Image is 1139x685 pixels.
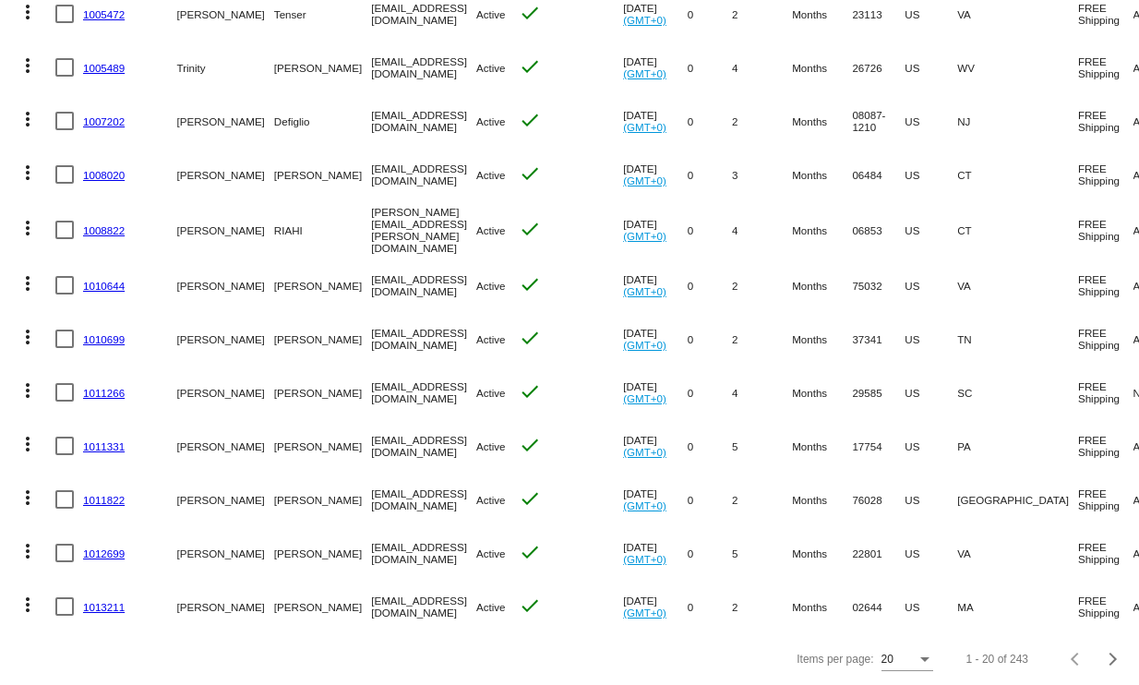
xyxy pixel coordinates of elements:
[519,327,541,349] mat-icon: check
[852,148,905,201] mat-cell: 06484
[623,526,688,580] mat-cell: [DATE]
[371,473,476,526] mat-cell: [EMAIL_ADDRESS][DOMAIN_NAME]
[17,217,39,239] mat-icon: more_vert
[1078,94,1133,148] mat-cell: FREE Shipping
[688,148,732,201] mat-cell: 0
[476,224,506,236] span: Active
[852,419,905,473] mat-cell: 17754
[83,224,125,236] a: 1008822
[623,14,666,26] a: (GMT+0)
[476,62,506,74] span: Active
[623,258,688,312] mat-cell: [DATE]
[957,526,1078,580] mat-cell: VA
[476,494,506,506] span: Active
[852,580,905,633] mat-cell: 02644
[176,312,273,366] mat-cell: [PERSON_NAME]
[17,162,39,184] mat-icon: more_vert
[83,333,125,345] a: 1010699
[476,601,506,613] span: Active
[519,55,541,78] mat-icon: check
[476,333,506,345] span: Active
[905,148,957,201] mat-cell: US
[732,419,792,473] mat-cell: 5
[1078,419,1133,473] mat-cell: FREE Shipping
[852,526,905,580] mat-cell: 22801
[623,174,666,186] a: (GMT+0)
[957,419,1078,473] mat-cell: PA
[688,94,732,148] mat-cell: 0
[83,547,125,559] a: 1012699
[519,2,541,24] mat-icon: check
[905,312,957,366] mat-cell: US
[83,8,125,20] a: 1005472
[852,473,905,526] mat-cell: 76028
[623,339,666,351] a: (GMT+0)
[792,258,852,312] mat-cell: Months
[274,473,371,526] mat-cell: [PERSON_NAME]
[371,366,476,419] mat-cell: [EMAIL_ADDRESS][DOMAIN_NAME]
[176,94,273,148] mat-cell: [PERSON_NAME]
[852,258,905,312] mat-cell: 75032
[623,366,688,419] mat-cell: [DATE]
[519,595,541,617] mat-icon: check
[732,526,792,580] mat-cell: 5
[274,312,371,366] mat-cell: [PERSON_NAME]
[17,272,39,294] mat-icon: more_vert
[176,580,273,633] mat-cell: [PERSON_NAME]
[17,54,39,77] mat-icon: more_vert
[688,312,732,366] mat-cell: 0
[852,366,905,419] mat-cell: 29585
[957,473,1078,526] mat-cell: [GEOGRAPHIC_DATA]
[688,41,732,94] mat-cell: 0
[792,41,852,94] mat-cell: Months
[792,366,852,419] mat-cell: Months
[476,387,506,399] span: Active
[274,201,371,258] mat-cell: RIAHI
[17,326,39,348] mat-icon: more_vert
[176,419,273,473] mat-cell: [PERSON_NAME]
[688,526,732,580] mat-cell: 0
[371,312,476,366] mat-cell: [EMAIL_ADDRESS][DOMAIN_NAME]
[852,312,905,366] mat-cell: 37341
[623,148,688,201] mat-cell: [DATE]
[371,41,476,94] mat-cell: [EMAIL_ADDRESS][DOMAIN_NAME]
[957,580,1078,633] mat-cell: MA
[688,201,732,258] mat-cell: 0
[905,41,957,94] mat-cell: US
[83,494,125,506] a: 1011822
[371,419,476,473] mat-cell: [EMAIL_ADDRESS][DOMAIN_NAME]
[623,312,688,366] mat-cell: [DATE]
[792,312,852,366] mat-cell: Months
[1078,258,1133,312] mat-cell: FREE Shipping
[83,169,125,181] a: 1008020
[476,169,506,181] span: Active
[732,201,792,258] mat-cell: 4
[623,94,688,148] mat-cell: [DATE]
[905,580,957,633] mat-cell: US
[792,201,852,258] mat-cell: Months
[905,473,957,526] mat-cell: US
[83,62,125,74] a: 1005489
[957,148,1078,201] mat-cell: CT
[905,94,957,148] mat-cell: US
[688,473,732,526] mat-cell: 0
[17,379,39,402] mat-icon: more_vert
[371,580,476,633] mat-cell: [EMAIL_ADDRESS][DOMAIN_NAME]
[905,366,957,419] mat-cell: US
[852,201,905,258] mat-cell: 06853
[17,433,39,455] mat-icon: more_vert
[519,487,541,510] mat-icon: check
[732,473,792,526] mat-cell: 2
[623,419,688,473] mat-cell: [DATE]
[1078,148,1133,201] mat-cell: FREE Shipping
[371,201,476,258] mat-cell: [PERSON_NAME][EMAIL_ADDRESS][PERSON_NAME][DOMAIN_NAME]
[688,366,732,419] mat-cell: 0
[371,94,476,148] mat-cell: [EMAIL_ADDRESS][DOMAIN_NAME]
[274,580,371,633] mat-cell: [PERSON_NAME]
[274,258,371,312] mat-cell: [PERSON_NAME]
[852,41,905,94] mat-cell: 26726
[274,366,371,419] mat-cell: [PERSON_NAME]
[792,526,852,580] mat-cell: Months
[881,654,933,667] mat-select: Items per page:
[957,94,1078,148] mat-cell: NJ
